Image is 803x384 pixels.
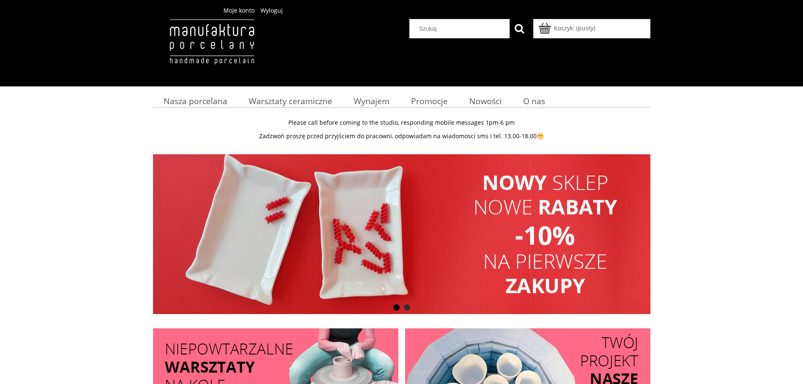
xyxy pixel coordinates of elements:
[510,19,529,38] button: Szukaj
[554,24,575,32] span: Koszyk:
[354,95,389,107] span: Wynajem
[238,93,343,109] a: Warsztaty ceramiczne
[153,119,650,126] p: Please call before coming to the studio, responding mobile messages 1pm-6 pm
[223,6,255,14] a: Moje konto
[400,93,458,109] a: Promocje
[540,24,595,32] a: Produkty w koszyku 0. Przejdź do koszyka
[164,95,227,107] span: Nasza porcelana
[413,19,510,38] input: Szukaj w sklepie
[343,93,400,109] a: Wynajem
[576,24,595,32] b: (pusty)
[249,95,332,107] span: Warsztaty ceramiczne
[153,6,220,15] li: Witaj
[153,132,650,140] p: Zadzwoń proszę przed przyjściem do pracowni, odpowiadam na wiadomosci sms i tel. 13.00-18.00😁
[169,6,218,14] b: [PERSON_NAME]
[153,19,271,82] img: Manufaktura Porcelany
[469,95,502,107] span: Nowości
[153,93,238,109] a: Nasza porcelana
[458,93,512,109] a: Nowości
[523,95,545,107] span: O nas
[512,93,556,109] a: O nas
[261,6,283,14] a: Wyloguj
[411,95,448,107] span: Promocje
